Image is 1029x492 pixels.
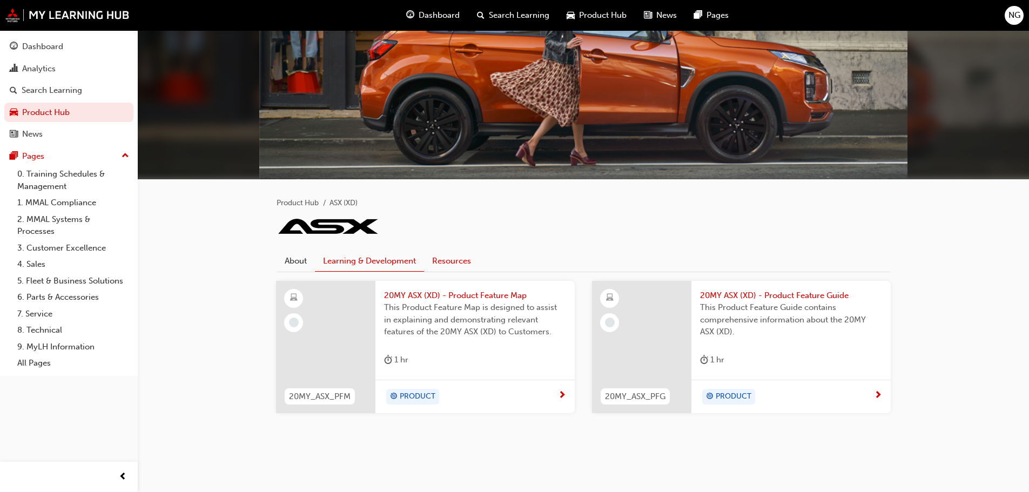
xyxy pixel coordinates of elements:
[384,301,566,338] span: This Product Feature Map is designed to assist in explaining and demonstrating relevant features ...
[4,124,133,144] a: News
[22,63,56,75] div: Analytics
[122,149,129,163] span: up-icon
[1008,9,1020,22] span: NG
[567,9,575,22] span: car-icon
[13,240,133,257] a: 3. Customer Excellence
[579,9,627,22] span: Product Hub
[384,353,408,367] div: 1 hr
[4,35,133,146] button: DashboardAnalyticsSearch LearningProduct HubNews
[477,9,485,22] span: search-icon
[22,128,43,140] div: News
[13,322,133,339] a: 8. Technical
[635,4,685,26] a: news-iconNews
[468,4,558,26] a: search-iconSearch Learning
[13,166,133,194] a: 0. Training Schedules & Management
[276,281,575,414] a: 20MY_ASX_PFM20MY ASX (XD) - Product Feature MapThis Product Feature Map is designed to assist in ...
[592,281,891,414] a: 20MY_ASX_PFG20MY ASX (XD) - Product Feature GuideThis Product Feature Guide contains comprehensiv...
[13,273,133,289] a: 5. Fleet & Business Solutions
[419,9,460,22] span: Dashboard
[384,353,392,367] span: duration-icon
[874,391,882,401] span: next-icon
[390,390,398,404] span: target-icon
[13,289,133,306] a: 6. Parts & Accessories
[707,9,729,22] span: Pages
[644,9,652,22] span: news-icon
[706,390,714,404] span: target-icon
[605,318,615,327] span: learningRecordVerb_NONE-icon
[13,211,133,240] a: 2. MMAL Systems & Processes
[400,390,435,403] span: PRODUCT
[1005,6,1024,25] button: NG
[10,152,18,161] span: pages-icon
[13,194,133,211] a: 1. MMAL Compliance
[384,289,566,302] span: 20MY ASX (XD) - Product Feature Map
[290,291,298,305] span: learningResourceType_ELEARNING-icon
[685,4,737,26] a: pages-iconPages
[22,41,63,53] div: Dashboard
[119,470,127,484] span: prev-icon
[277,198,319,207] a: Product Hub
[22,150,44,163] div: Pages
[13,306,133,322] a: 7. Service
[700,353,708,367] span: duration-icon
[10,108,18,118] span: car-icon
[13,355,133,372] a: All Pages
[424,251,479,271] a: Resources
[22,84,82,97] div: Search Learning
[398,4,468,26] a: guage-iconDashboard
[277,218,380,234] img: asx.png
[4,59,133,79] a: Analytics
[700,301,882,338] span: This Product Feature Guide contains comprehensive information about the 20MY ASX (XD).
[716,390,751,403] span: PRODUCT
[489,9,549,22] span: Search Learning
[289,318,299,327] span: learningRecordVerb_NONE-icon
[13,339,133,355] a: 9. MyLH Information
[329,197,358,210] li: ASX (XD)
[289,390,351,403] span: 20MY_ASX_PFM
[4,80,133,100] a: Search Learning
[315,251,424,272] a: Learning & Development
[10,42,18,52] span: guage-icon
[694,9,702,22] span: pages-icon
[700,353,724,367] div: 1 hr
[4,103,133,123] a: Product Hub
[4,146,133,166] button: Pages
[4,37,133,57] a: Dashboard
[277,251,315,271] a: About
[10,130,18,139] span: news-icon
[13,256,133,273] a: 4. Sales
[558,4,635,26] a: car-iconProduct Hub
[10,64,18,74] span: chart-icon
[700,289,882,302] span: 20MY ASX (XD) - Product Feature Guide
[5,8,130,22] img: mmal
[558,391,566,401] span: next-icon
[10,86,17,96] span: search-icon
[606,291,614,305] span: learningResourceType_ELEARNING-icon
[605,390,665,403] span: 20MY_ASX_PFG
[656,9,677,22] span: News
[406,9,414,22] span: guage-icon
